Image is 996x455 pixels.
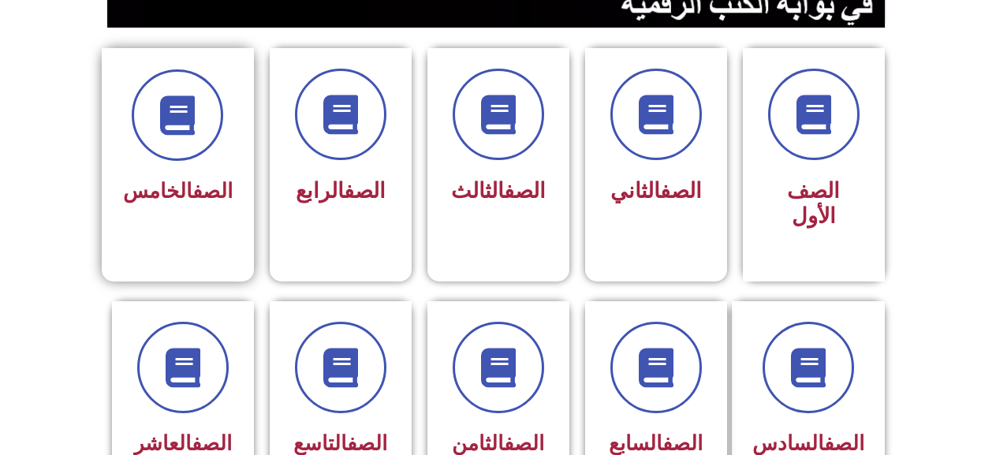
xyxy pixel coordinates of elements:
a: الصف [347,431,387,455]
a: الصف [662,431,703,455]
span: السادس [752,431,864,455]
span: الثامن [452,431,544,455]
a: الصف [660,178,702,203]
span: الثالث [451,178,546,203]
a: الصف [504,178,546,203]
span: الخامس [123,179,233,203]
span: الصف الأول [787,178,840,229]
span: الثاني [610,178,702,203]
a: الصف [504,431,544,455]
span: السابع [609,431,703,455]
span: العاشر [134,431,232,455]
a: الصف [192,431,232,455]
a: الصف [824,431,864,455]
a: الصف [192,179,233,203]
span: الرابع [296,178,386,203]
span: التاسع [293,431,387,455]
a: الصف [344,178,386,203]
